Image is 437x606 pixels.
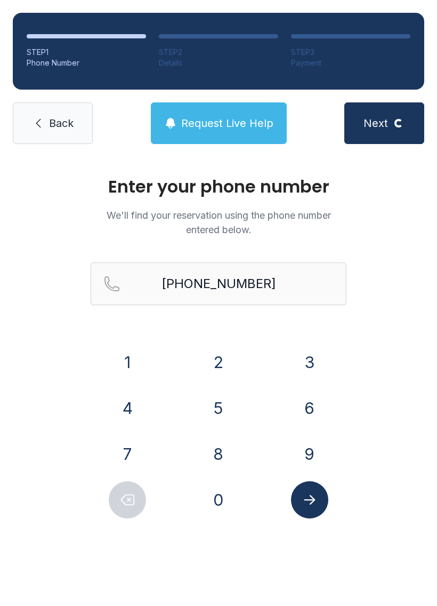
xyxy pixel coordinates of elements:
[91,208,346,237] p: We'll find your reservation using the phone number entered below.
[109,481,146,519] button: Delete number
[291,389,328,427] button: 6
[91,262,346,305] input: Reservation phone number
[200,344,237,381] button: 2
[91,178,346,195] h1: Enter your phone number
[200,481,237,519] button: 0
[200,435,237,473] button: 8
[200,389,237,427] button: 5
[159,58,278,68] div: Details
[49,116,74,131] span: Back
[181,116,273,131] span: Request Live Help
[109,344,146,381] button: 1
[291,481,328,519] button: Submit lookup form
[159,47,278,58] div: STEP 2
[291,58,410,68] div: Payment
[291,435,328,473] button: 9
[363,116,388,131] span: Next
[27,58,146,68] div: Phone Number
[291,344,328,381] button: 3
[27,47,146,58] div: STEP 1
[109,435,146,473] button: 7
[109,389,146,427] button: 4
[291,47,410,58] div: STEP 3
